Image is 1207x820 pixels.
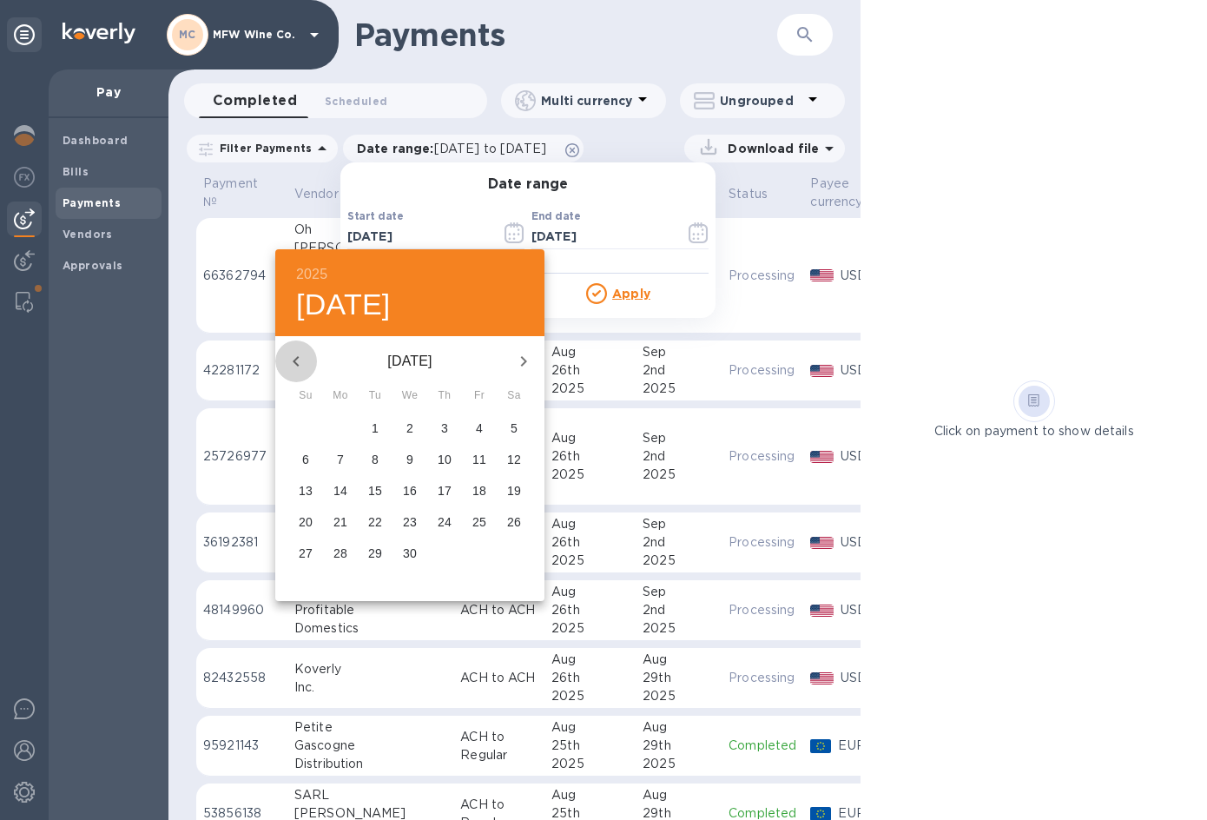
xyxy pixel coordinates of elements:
[403,513,417,531] p: 23
[394,387,425,405] span: We
[472,482,486,499] p: 18
[394,476,425,507] button: 16
[372,420,379,437] p: 1
[325,387,356,405] span: Mo
[429,476,460,507] button: 17
[511,420,518,437] p: 5
[438,513,452,531] p: 24
[507,451,521,468] p: 12
[333,545,347,562] p: 28
[394,445,425,476] button: 9
[299,545,313,562] p: 27
[464,476,495,507] button: 18
[498,507,530,539] button: 26
[507,513,521,531] p: 26
[498,476,530,507] button: 19
[325,539,356,570] button: 28
[290,387,321,405] span: Su
[464,445,495,476] button: 11
[296,262,327,287] button: 2025
[290,507,321,539] button: 20
[394,507,425,539] button: 23
[325,445,356,476] button: 7
[507,482,521,499] p: 19
[476,420,483,437] p: 4
[368,545,382,562] p: 29
[368,482,382,499] p: 15
[394,413,425,445] button: 2
[359,476,391,507] button: 15
[359,507,391,539] button: 22
[429,413,460,445] button: 3
[429,445,460,476] button: 10
[498,445,530,476] button: 12
[299,482,313,499] p: 13
[302,451,309,468] p: 6
[359,387,391,405] span: Tu
[290,476,321,507] button: 13
[429,387,460,405] span: Th
[290,445,321,476] button: 6
[464,413,495,445] button: 4
[299,513,313,531] p: 20
[464,507,495,539] button: 25
[472,513,486,531] p: 25
[325,476,356,507] button: 14
[498,387,530,405] span: Sa
[359,413,391,445] button: 1
[333,513,347,531] p: 21
[438,451,452,468] p: 10
[438,482,452,499] p: 17
[317,351,503,372] p: [DATE]
[498,413,530,445] button: 5
[472,451,486,468] p: 11
[296,287,391,323] button: [DATE]
[429,507,460,539] button: 24
[406,420,413,437] p: 2
[394,539,425,570] button: 30
[290,539,321,570] button: 27
[403,482,417,499] p: 16
[403,545,417,562] p: 30
[368,513,382,531] p: 22
[464,387,495,405] span: Fr
[441,420,448,437] p: 3
[359,539,391,570] button: 29
[359,445,391,476] button: 8
[406,451,413,468] p: 9
[337,451,344,468] p: 7
[325,507,356,539] button: 21
[333,482,347,499] p: 14
[372,451,379,468] p: 8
